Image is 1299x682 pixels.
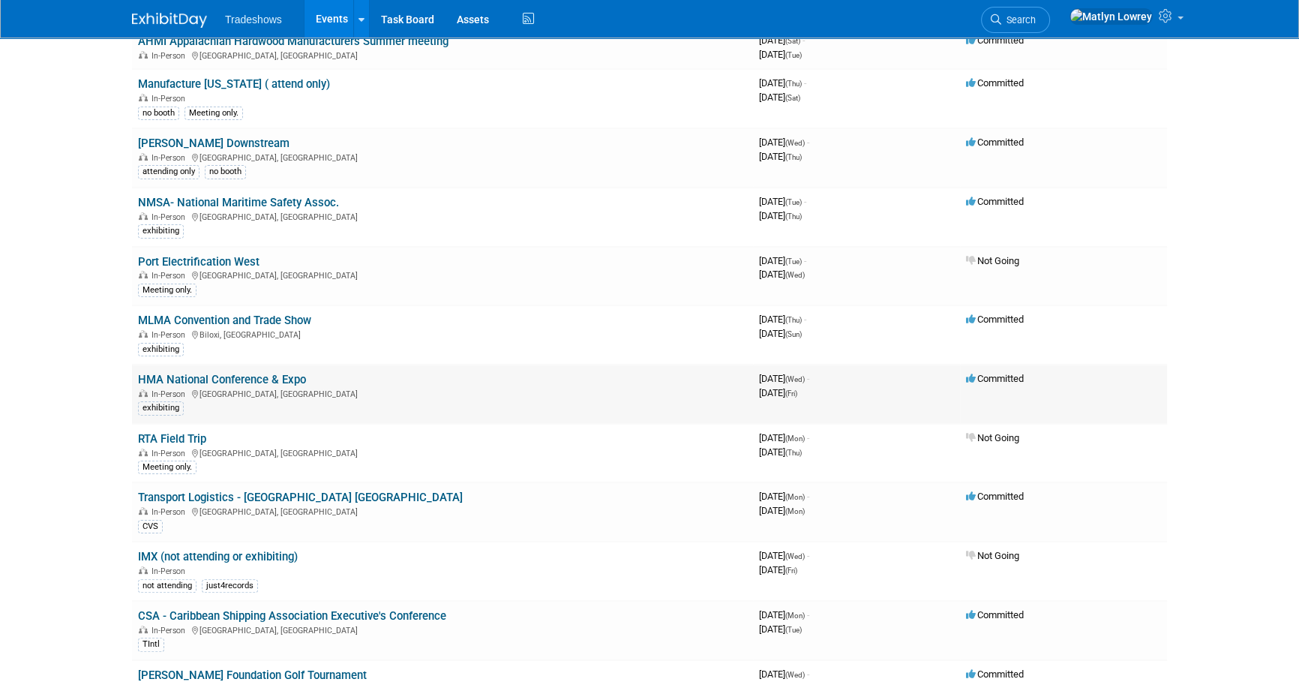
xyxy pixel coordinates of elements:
span: [DATE] [759,314,806,325]
img: In-Person Event [139,507,148,515]
a: Port Electrification West [138,255,259,269]
span: [DATE] [759,77,806,89]
div: [GEOGRAPHIC_DATA], [GEOGRAPHIC_DATA] [138,151,747,163]
div: just4records [202,579,258,593]
span: [DATE] [759,387,797,398]
span: In-Person [151,153,190,163]
a: CSA - Caribbean Shipping Association Executive's Conference [138,609,446,623]
div: [GEOGRAPHIC_DATA], [GEOGRAPHIC_DATA] [138,505,747,517]
img: In-Person Event [139,389,148,397]
span: (Tue) [785,51,802,59]
span: (Thu) [785,153,802,161]
img: In-Person Event [139,212,148,220]
span: (Wed) [785,375,805,383]
span: (Fri) [785,566,797,575]
div: [GEOGRAPHIC_DATA], [GEOGRAPHIC_DATA] [138,623,747,635]
div: no booth [138,107,179,120]
span: - [804,77,806,89]
span: [DATE] [759,373,809,384]
div: exhibiting [138,401,184,415]
a: IMX (not attending or exhibiting) [138,550,298,563]
span: (Thu) [785,449,802,457]
a: NMSA- National Maritime Safety Assoc. [138,196,339,209]
span: [DATE] [759,623,802,635]
a: [PERSON_NAME] Downstream [138,137,289,150]
div: TIntl [138,638,164,651]
span: [DATE] [759,505,805,516]
span: (Fri) [785,389,797,398]
span: In-Person [151,51,190,61]
img: In-Person Event [139,153,148,161]
span: Tradeshows [225,14,282,26]
span: (Mon) [785,493,805,501]
span: [DATE] [759,446,802,458]
span: (Sat) [785,94,800,102]
span: In-Person [151,449,190,458]
span: (Wed) [785,671,805,679]
img: In-Person Event [139,271,148,278]
div: CVS [138,520,163,533]
span: Committed [966,77,1024,89]
span: (Wed) [785,139,805,147]
span: - [802,35,805,46]
span: In-Person [151,507,190,517]
a: RTA Field Trip [138,432,206,446]
a: AHMI Appalachian Hardwood Manufacturers Summer meeting [138,35,448,48]
a: Transport Logistics - [GEOGRAPHIC_DATA] [GEOGRAPHIC_DATA] [138,491,463,504]
img: ExhibitDay [132,13,207,28]
div: [GEOGRAPHIC_DATA], [GEOGRAPHIC_DATA] [138,387,747,399]
a: [PERSON_NAME] Foundation Golf Tournament [138,668,367,682]
span: (Sat) [785,37,800,45]
span: Committed [966,35,1024,46]
span: In-Person [151,94,190,104]
span: (Tue) [785,626,802,634]
span: (Sun) [785,330,802,338]
span: [DATE] [759,668,809,680]
img: Matlyn Lowrey [1069,8,1153,25]
img: In-Person Event [139,51,148,59]
div: attending only [138,165,199,179]
span: (Thu) [785,316,802,324]
span: [DATE] [759,196,806,207]
span: [DATE] [759,255,806,266]
img: In-Person Event [139,94,148,101]
span: Committed [966,196,1024,207]
span: Committed [966,137,1024,148]
div: Meeting only. [138,461,196,474]
span: Search [1001,14,1036,26]
div: Meeting only. [138,284,196,297]
div: Meeting only. [184,107,243,120]
span: Not Going [966,550,1019,561]
span: - [804,196,806,207]
img: In-Person Event [139,566,148,574]
span: [DATE] [759,35,805,46]
span: - [804,255,806,266]
a: Search [981,7,1050,33]
a: Manufacture [US_STATE] ( attend only) [138,77,330,91]
span: In-Person [151,389,190,399]
span: - [807,609,809,620]
span: [DATE] [759,269,805,280]
span: [DATE] [759,432,809,443]
span: (Wed) [785,552,805,560]
span: - [807,668,809,680]
span: [DATE] [759,49,802,60]
div: exhibiting [138,343,184,356]
span: - [807,491,809,502]
a: HMA National Conference & Expo [138,373,306,386]
span: (Thu) [785,212,802,221]
span: (Tue) [785,257,802,266]
span: [DATE] [759,609,809,620]
span: - [807,550,809,561]
span: [DATE] [759,328,802,339]
span: - [807,373,809,384]
span: In-Person [151,212,190,222]
img: In-Person Event [139,449,148,456]
span: - [804,314,806,325]
img: In-Person Event [139,330,148,338]
a: MLMA Convention and Trade Show [138,314,311,327]
span: [DATE] [759,92,800,103]
span: [DATE] [759,491,809,502]
div: Biloxi, [GEOGRAPHIC_DATA] [138,328,747,340]
span: Committed [966,314,1024,325]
